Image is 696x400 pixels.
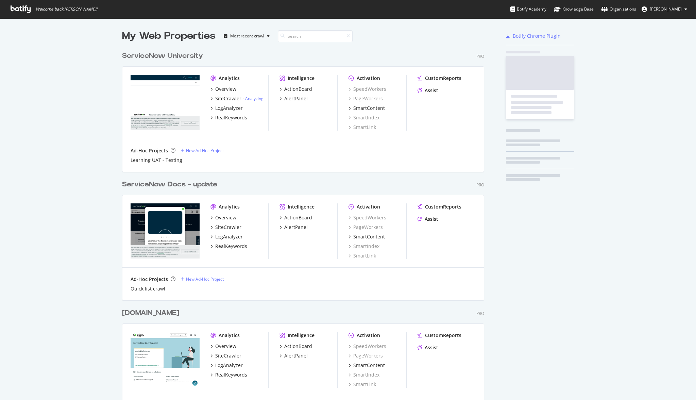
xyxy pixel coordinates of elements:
a: Analyzing [245,96,264,101]
a: AlertPanel [279,224,308,231]
div: Intelligence [288,332,315,339]
div: SiteCrawler [215,224,241,231]
div: ActionBoard [284,86,312,93]
a: RealKeywords [210,371,247,378]
div: ServiceNow University [122,51,203,61]
div: Analytics [219,203,240,210]
a: CustomReports [418,75,461,82]
div: Overview [215,343,236,350]
a: Assist [418,344,438,351]
a: SiteCrawler [210,352,241,359]
a: AlertPanel [279,95,308,102]
div: Analytics [219,75,240,82]
div: ActionBoard [284,343,312,350]
a: PageWorkers [349,95,383,102]
a: Assist [418,87,438,94]
div: LogAnalyzer [215,233,243,240]
a: CustomReports [418,203,461,210]
div: Overview [215,214,236,221]
div: Botify Chrome Plugin [513,33,561,39]
a: New Ad-Hoc Project [181,276,224,282]
a: ActionBoard [279,214,312,221]
a: ActionBoard [279,343,312,350]
a: LogAnalyzer [210,362,243,369]
button: [PERSON_NAME] [636,4,693,15]
div: Botify Academy [510,6,546,13]
div: New Ad-Hoc Project [186,276,224,282]
div: ActionBoard [284,214,312,221]
div: ServiceNow Docs - update [122,180,217,189]
a: [DOMAIN_NAME] [122,308,182,318]
a: SmartContent [349,362,385,369]
a: ServiceNow University [122,51,206,61]
div: AlertPanel [284,224,308,231]
span: Dejanee Dorville [650,6,682,12]
div: Pro [476,311,484,316]
img: support.servicenow.com [131,332,200,387]
div: Overview [215,86,236,93]
img: nowlearning.servicenow.com [131,75,200,130]
div: CustomReports [425,332,461,339]
a: PageWorkers [349,224,383,231]
div: Knowledge Base [554,6,594,13]
a: RealKeywords [210,243,247,250]
input: Search [278,30,353,42]
a: SpeedWorkers [349,214,386,221]
a: SmartLink [349,124,376,131]
a: ServiceNow Docs - update [122,180,220,189]
a: AlertPanel [279,352,308,359]
a: SmartIndex [349,114,379,121]
div: AlertPanel [284,352,308,359]
div: LogAnalyzer [215,362,243,369]
div: Intelligence [288,75,315,82]
div: Assist [425,344,438,351]
div: SmartContent [353,233,385,240]
div: Most recent crawl [230,34,264,38]
a: LogAnalyzer [210,233,243,240]
div: SpeedWorkers [349,343,386,350]
a: Overview [210,343,236,350]
div: [DOMAIN_NAME] [122,308,179,318]
div: Intelligence [288,203,315,210]
a: Overview [210,86,236,93]
div: Ad-Hoc Projects [131,147,168,154]
a: New Ad-Hoc Project [181,148,224,153]
div: Assist [425,87,438,94]
div: Pro [476,182,484,188]
a: RealKeywords [210,114,247,121]
div: Activation [357,332,380,339]
div: RealKeywords [215,371,247,378]
a: SiteCrawler [210,224,241,231]
div: Analytics [219,332,240,339]
div: Organizations [601,6,636,13]
div: SiteCrawler [215,95,241,102]
a: SmartIndex [349,243,379,250]
div: CustomReports [425,75,461,82]
div: RealKeywords [215,243,247,250]
div: SmartIndex [349,371,379,378]
div: CustomReports [425,203,461,210]
div: My Web Properties [122,29,216,43]
div: SmartContent [353,105,385,112]
div: Activation [357,75,380,82]
a: Botify Chrome Plugin [506,33,561,39]
a: Learning UAT - Testing [131,157,182,164]
div: Quick list crawl [131,285,165,292]
div: Assist [425,216,438,222]
div: SiteCrawler [215,352,241,359]
a: SmartContent [349,105,385,112]
a: ActionBoard [279,86,312,93]
img: community.servicenow.com [131,203,200,259]
a: SmartLink [349,252,376,259]
div: LogAnalyzer [215,105,243,112]
a: SiteCrawler- Analyzing [210,95,264,102]
div: New Ad-Hoc Project [186,148,224,153]
a: SpeedWorkers [349,86,386,93]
